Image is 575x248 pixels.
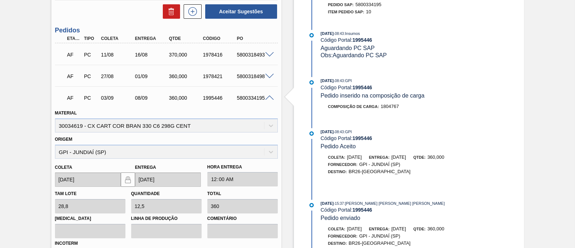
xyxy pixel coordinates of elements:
[65,47,83,63] div: Aguardando Faturamento
[328,155,345,159] span: Coleta:
[391,154,406,160] span: [DATE]
[55,137,73,142] label: Origem
[334,32,344,36] span: - 08:43
[55,165,72,170] label: Coleta
[99,73,137,79] div: 27/08/2025
[353,85,372,90] strong: 1995446
[334,130,344,134] span: - 08:43
[391,226,406,231] span: [DATE]
[334,202,344,206] span: - 15:37
[413,155,425,159] span: Qtde:
[344,78,352,83] span: : GPI
[328,227,345,231] span: Coleta:
[321,45,374,51] span: Aguardando PC SAP
[167,36,204,41] div: Qtde
[82,52,100,58] div: Pedido de Compra
[328,170,347,174] span: Destino:
[347,154,362,160] span: [DATE]
[353,37,372,43] strong: 1995446
[65,68,83,84] div: Aguardando Faturamento
[321,78,333,83] span: [DATE]
[133,95,171,101] div: 08/09/2025
[121,172,135,187] button: locked
[67,52,81,58] p: AF
[207,162,278,172] label: Hora Entrega
[131,191,160,196] label: Quantidade
[413,227,425,231] span: Qtde:
[55,213,125,224] label: [MEDICAL_DATA]
[321,135,491,141] div: Código Portal:
[65,90,83,106] div: Aguardando Faturamento
[353,207,372,213] strong: 1995446
[99,95,137,101] div: 03/09/2025
[207,191,221,196] label: Total
[349,169,410,174] span: BR26-[GEOGRAPHIC_DATA]
[67,73,81,79] p: AF
[55,241,78,246] label: Incoterm
[167,52,204,58] div: 370,000
[369,155,390,159] span: Entrega:
[65,36,83,41] div: Etapa
[347,226,362,231] span: [DATE]
[328,10,364,14] span: Item pedido SAP:
[349,240,410,246] span: BR26-[GEOGRAPHIC_DATA]
[99,36,137,41] div: Coleta
[344,130,352,134] span: : GPI
[235,95,272,101] div: 5800334195
[159,4,180,19] div: Excluir Sugestões
[82,73,100,79] div: Pedido de Compra
[344,31,360,36] span: : Insumos
[309,80,314,85] img: atual
[167,95,204,101] div: 360,000
[131,213,202,224] label: Linha de Produção
[328,3,354,7] span: Pedido SAP:
[201,95,239,101] div: 1995446
[359,162,400,167] span: GPI - JUNDIAÍ (SP)
[180,4,202,19] div: Nova sugestão
[328,241,347,245] span: Destino:
[167,73,204,79] div: 360,000
[82,36,100,41] div: Tipo
[353,135,372,141] strong: 1995446
[328,162,358,167] span: Fornecedor:
[205,4,277,19] button: Aceitar Sugestões
[55,27,278,34] h3: Pedidos
[235,52,272,58] div: 5800318493
[427,226,444,231] span: 360,000
[133,73,171,79] div: 01/09/2025
[55,172,121,187] input: dd/mm/yyyy
[202,4,278,19] div: Aceitar Sugestões
[321,85,491,90] div: Código Portal:
[321,143,356,149] span: Pedido Aceito
[369,227,390,231] span: Entrega:
[82,95,100,101] div: Pedido de Compra
[366,9,371,14] span: 10
[309,33,314,37] img: atual
[235,73,272,79] div: 5800318498
[328,234,358,238] span: Fornecedor:
[328,104,379,109] span: Composição de Carga :
[321,52,387,58] span: Obs: Aguardando PC SAP
[235,36,272,41] div: PO
[55,191,77,196] label: Tam lote
[201,52,239,58] div: 1978416
[321,130,333,134] span: [DATE]
[321,201,333,206] span: [DATE]
[355,2,381,7] span: 5800334195
[334,79,344,83] span: - 08:43
[309,203,314,207] img: atual
[207,213,278,224] label: Comentário
[55,111,77,116] label: Material
[133,36,171,41] div: Entrega
[124,175,132,184] img: locked
[321,207,491,213] div: Código Portal:
[309,131,314,136] img: atual
[135,172,201,187] input: dd/mm/yyyy
[359,233,400,239] span: GPI - JUNDIAÍ (SP)
[321,215,360,221] span: Pedido enviado
[344,201,445,206] span: : [PERSON_NAME] [PERSON_NAME] [PERSON_NAME]
[67,95,81,101] p: AF
[135,165,156,170] label: Entrega
[99,52,137,58] div: 11/08/2025
[321,93,424,99] span: Pedido inserido na composição de carga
